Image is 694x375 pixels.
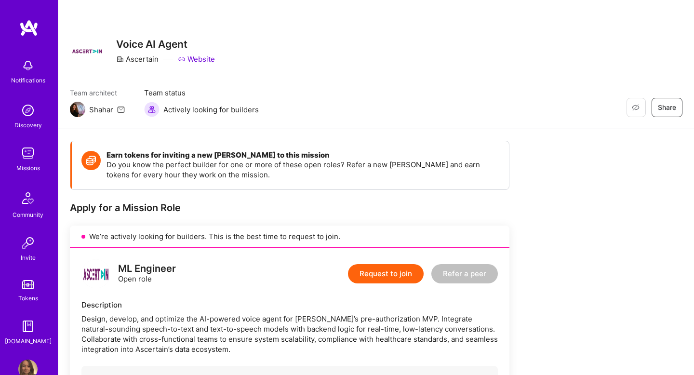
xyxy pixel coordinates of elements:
[18,56,38,75] img: bell
[118,264,176,284] div: Open role
[70,226,509,248] div: We’re actively looking for builders. This is the best time to request to join.
[18,144,38,163] img: teamwork
[70,102,85,117] img: Team Architect
[70,46,105,56] img: Company Logo
[5,336,52,346] div: [DOMAIN_NAME]
[632,104,640,111] i: icon EyeClosed
[18,293,38,303] div: Tokens
[116,55,124,63] i: icon CompanyGray
[81,151,101,170] img: Token icon
[163,105,259,115] span: Actively looking for builders
[18,317,38,336] img: guide book
[21,253,36,263] div: Invite
[16,163,40,173] div: Missions
[431,264,498,283] button: Refer a peer
[81,259,110,288] img: logo
[118,264,176,274] div: ML Engineer
[70,88,125,98] span: Team architect
[81,314,498,354] div: Design, develop, and optimize the AI-powered voice agent for [PERSON_NAME]’s pre-authorization MV...
[348,264,424,283] button: Request to join
[14,120,42,130] div: Discovery
[652,98,682,117] button: Share
[178,54,215,64] a: Website
[658,103,676,112] span: Share
[19,19,39,37] img: logo
[70,201,509,214] div: Apply for a Mission Role
[16,187,40,210] img: Community
[18,101,38,120] img: discovery
[22,280,34,289] img: tokens
[144,102,160,117] img: Actively looking for builders
[89,105,113,115] div: Shahar
[11,75,45,85] div: Notifications
[117,106,125,113] i: icon Mail
[13,210,43,220] div: Community
[107,160,499,180] p: Do you know the perfect builder for one or more of these open roles? Refer a new [PERSON_NAME] an...
[107,151,499,160] h4: Earn tokens for inviting a new [PERSON_NAME] to this mission
[116,54,159,64] div: Ascertain
[81,300,498,310] div: Description
[144,88,259,98] span: Team status
[18,233,38,253] img: Invite
[116,38,215,50] h3: Voice AI Agent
